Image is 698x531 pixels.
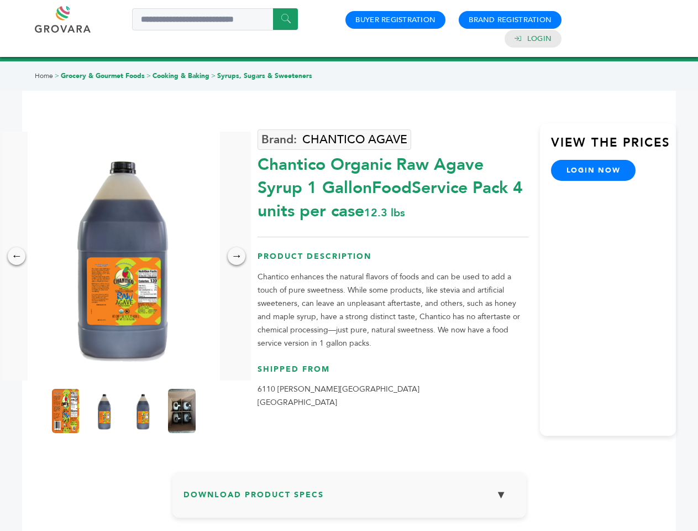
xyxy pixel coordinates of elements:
[258,364,529,383] h3: Shipped From
[258,251,529,270] h3: Product Description
[527,34,552,44] a: Login
[258,148,529,223] div: Chantico Organic Raw Agave Syrup 1 GallonFoodService Pack 4 units per case
[146,71,151,80] span: >
[132,8,298,30] input: Search a product or brand...
[551,160,636,181] a: login now
[258,383,529,409] p: 6110 [PERSON_NAME][GEOGRAPHIC_DATA] [GEOGRAPHIC_DATA]
[129,389,157,433] img: Chantico Organic Raw Agave Syrup 1 Gallon-FoodService Pack 4 units per case 12.3 lbs
[211,71,216,80] span: >
[168,389,196,433] img: Chantico Organic Raw Agave Syrup 1 Gallon-FoodService Pack 4 units per case 12.3 lbs
[153,71,209,80] a: Cooking & Baking
[28,132,220,381] img: Chantico Organic Raw Agave Syrup 1 Gallon-FoodService Pack 4 units per case 12.3 lbs
[551,134,676,160] h3: View the Prices
[61,71,145,80] a: Grocery & Gourmet Foods
[52,389,80,433] img: Chantico Organic Raw Agave Syrup 1 Gallon-FoodService Pack 4 units per case 12.3 lbs Product Label
[355,15,435,25] a: Buyer Registration
[91,389,118,433] img: Chantico Organic Raw Agave Syrup 1 Gallon-FoodService Pack 4 units per case 12.3 lbs Nutrition Info
[217,71,312,80] a: Syrups, Sugars & Sweeteners
[487,483,515,507] button: ▼
[35,71,53,80] a: Home
[228,247,245,265] div: →
[55,71,59,80] span: >
[469,15,552,25] a: Brand Registration
[183,483,515,515] h3: Download Product Specs
[8,247,25,265] div: ←
[364,205,405,220] span: 12.3 lbs
[258,129,411,150] a: CHANTICO AGAVE
[258,270,529,350] p: Chantico enhances the natural flavors of foods and can be used to add a touch of pure sweetness. ...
